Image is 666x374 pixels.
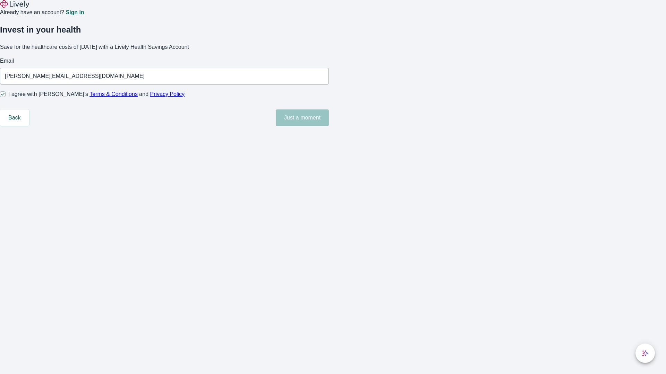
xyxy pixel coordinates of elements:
[150,91,185,97] a: Privacy Policy
[66,10,84,15] a: Sign in
[642,350,649,357] svg: Lively AI Assistant
[8,90,185,98] span: I agree with [PERSON_NAME]’s and
[89,91,138,97] a: Terms & Conditions
[635,344,655,363] button: chat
